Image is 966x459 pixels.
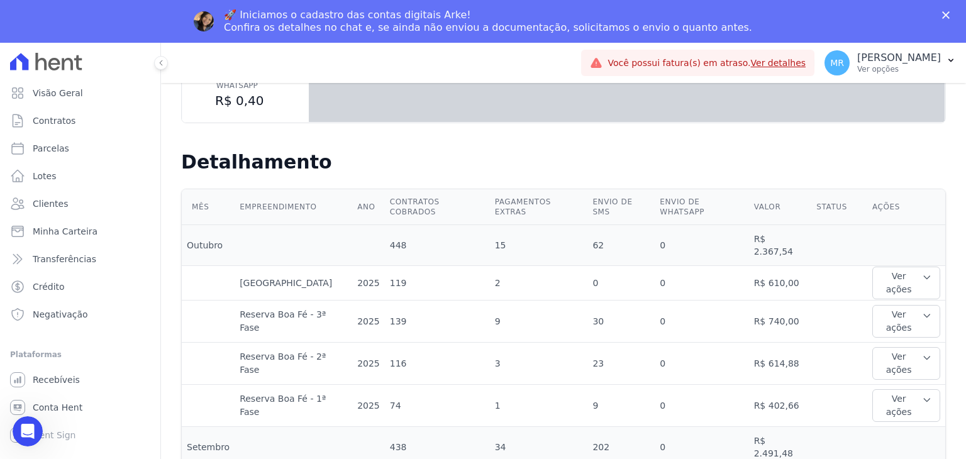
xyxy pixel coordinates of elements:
button: Ver ações [872,267,940,299]
a: Conta Hent [5,395,155,420]
span: Transferências [33,253,96,265]
td: 116 [385,343,490,385]
td: 2 [490,266,588,301]
div: Plataformas [10,347,150,362]
th: Pagamentos extras [490,189,588,225]
button: Ver ações [872,389,940,422]
th: Envio de Whatsapp [655,189,748,225]
td: 2025 [352,343,385,385]
p: [PERSON_NAME] [857,52,941,64]
span: MR [830,58,844,67]
button: Ver ações [872,305,940,338]
td: 0 [587,266,655,301]
iframe: Intercom live chat [13,416,43,446]
td: [GEOGRAPHIC_DATA] [235,266,352,301]
td: R$ 614,88 [749,343,812,385]
a: Lotes [5,163,155,189]
td: 0 [655,266,748,301]
a: Transferências [5,246,155,272]
td: 448 [385,225,490,266]
a: Recebíveis [5,367,155,392]
td: 2025 [352,301,385,343]
div: Fechar [942,11,955,19]
td: 23 [587,343,655,385]
td: 2025 [352,385,385,427]
span: Minha Carteira [33,225,97,238]
td: 2025 [352,266,385,301]
img: Profile image for Adriane [194,11,214,31]
a: Negativação [5,302,155,327]
th: Status [811,189,867,225]
th: Envio de SMS [587,189,655,225]
td: 119 [385,266,490,301]
td: 0 [655,343,748,385]
th: Contratos cobrados [385,189,490,225]
td: 9 [490,301,588,343]
th: Empreendimento [235,189,352,225]
dd: R$ 0,40 [195,92,296,109]
a: Visão Geral [5,80,155,106]
td: Outubro [182,225,235,266]
button: MR [PERSON_NAME] Ver opções [814,45,966,80]
span: Parcelas [33,142,69,155]
td: 0 [655,385,748,427]
a: Ver detalhes [751,58,806,68]
td: R$ 402,66 [749,385,812,427]
th: Valor [749,189,812,225]
td: 139 [385,301,490,343]
button: Ver ações [872,347,940,380]
td: Reserva Boa Fé - 3ª Fase [235,301,352,343]
a: Parcelas [5,136,155,161]
span: Você possui fatura(s) em atraso. [608,57,806,70]
h2: Detalhamento [181,151,946,174]
span: Clientes [33,197,68,210]
span: Negativação [33,308,88,321]
p: Ver opções [857,64,941,74]
span: Conta Hent [33,401,82,414]
div: 🚀 Iniciamos o cadastro das contas digitais Arke! Confira os detalhes no chat e, se ainda não envi... [224,9,752,34]
td: 15 [490,225,588,266]
a: Minha Carteira [5,219,155,244]
td: 74 [385,385,490,427]
td: 9 [587,385,655,427]
td: 0 [655,225,748,266]
td: 0 [655,301,748,343]
td: Reserva Boa Fé - 2ª Fase [235,343,352,385]
td: 30 [587,301,655,343]
span: Recebíveis [33,373,80,386]
span: Lotes [33,170,57,182]
td: 3 [490,343,588,385]
th: Mês [182,189,235,225]
a: Clientes [5,191,155,216]
a: Crédito [5,274,155,299]
td: 62 [587,225,655,266]
td: R$ 610,00 [749,266,812,301]
th: Ano [352,189,385,225]
td: R$ 2.367,54 [749,225,812,266]
span: Crédito [33,280,65,293]
th: Ações [867,189,945,225]
span: Visão Geral [33,87,83,99]
td: 1 [490,385,588,427]
td: R$ 740,00 [749,301,812,343]
td: Reserva Boa Fé - 1ª Fase [235,385,352,427]
span: Contratos [33,114,75,127]
a: Contratos [5,108,155,133]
